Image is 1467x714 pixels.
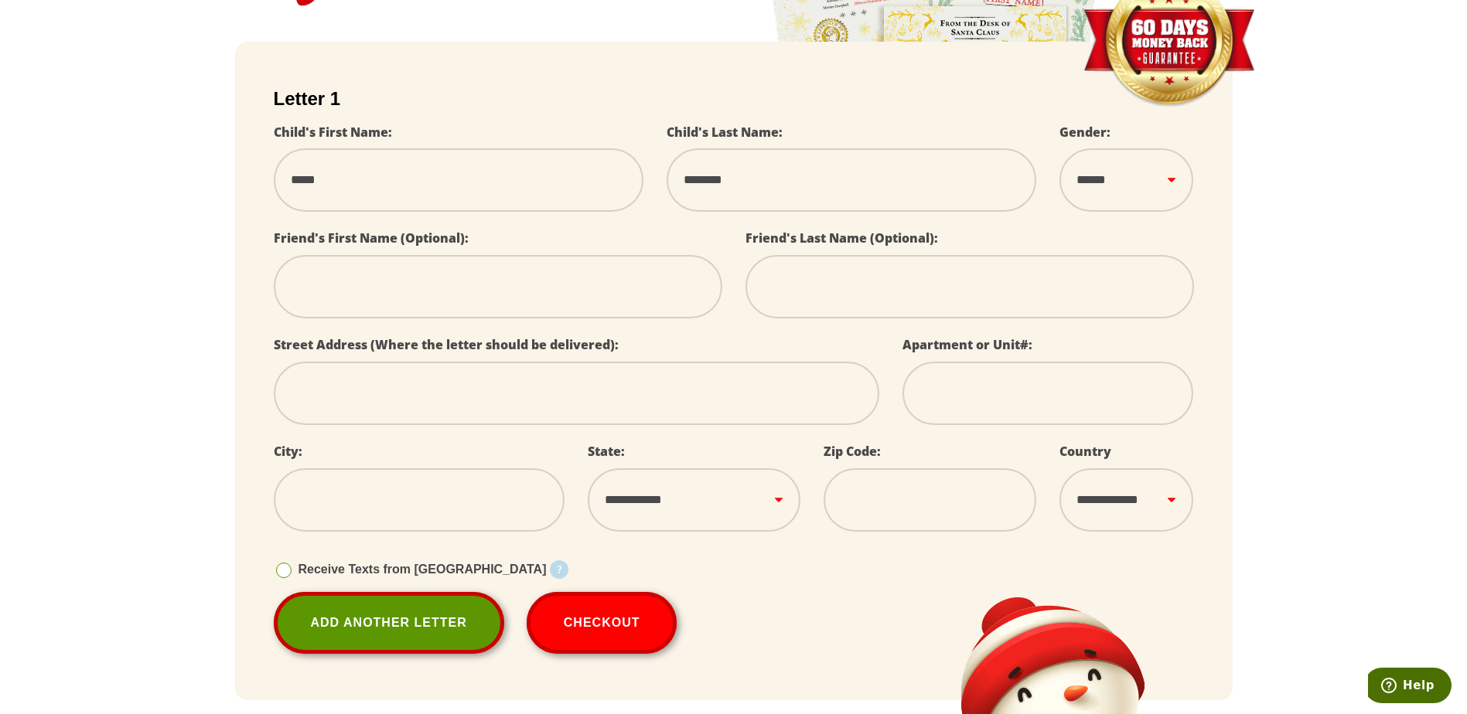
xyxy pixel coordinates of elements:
[274,229,469,246] label: Friend's First Name (Optional):
[274,88,1194,110] h2: Letter 1
[588,443,625,460] label: State:
[745,229,938,246] label: Friend's Last Name (Optional):
[902,336,1032,353] label: Apartment or Unit#:
[1368,668,1452,706] iframe: Opens a widget where you can find more information
[1059,443,1111,460] label: Country
[274,124,392,141] label: Child's First Name:
[274,592,504,654] a: Add Another Letter
[1059,124,1110,141] label: Gender:
[299,563,547,576] span: Receive Texts from [GEOGRAPHIC_DATA]
[527,592,677,654] button: Checkout
[274,443,302,460] label: City:
[667,124,783,141] label: Child's Last Name:
[274,336,619,353] label: Street Address (Where the letter should be delivered):
[824,443,881,460] label: Zip Code:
